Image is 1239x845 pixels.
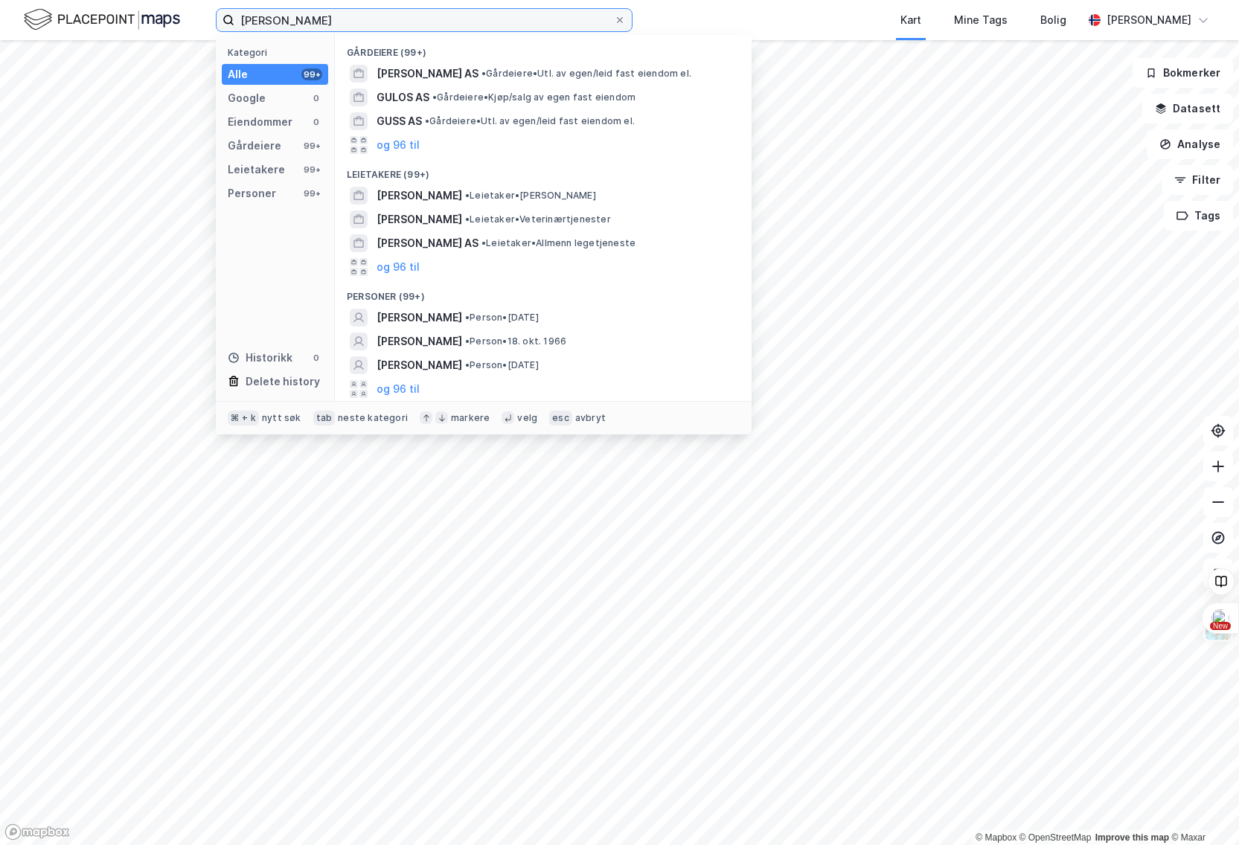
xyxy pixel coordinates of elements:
[377,258,420,276] button: og 96 til
[228,349,292,367] div: Historikk
[24,7,180,33] img: logo.f888ab2527a4732fd821a326f86c7f29.svg
[310,116,322,128] div: 0
[465,359,470,370] span: •
[1147,129,1233,159] button: Analyse
[4,823,70,841] a: Mapbox homepage
[228,137,281,155] div: Gårdeiere
[377,112,422,130] span: GUSS AS
[377,136,420,154] button: og 96 til
[481,237,486,248] span: •
[900,11,921,29] div: Kart
[310,352,322,364] div: 0
[465,335,566,347] span: Person • 18. okt. 1966
[335,279,752,306] div: Personer (99+)
[481,237,635,249] span: Leietaker • Allmenn legetjeneste
[1165,774,1239,845] iframe: Chat Widget
[377,89,429,106] span: GULOS AS
[262,412,301,424] div: nytt søk
[234,9,614,31] input: Søk på adresse, matrikkel, gårdeiere, leietakere eller personer
[432,91,437,103] span: •
[976,832,1017,843] a: Mapbox
[465,312,539,324] span: Person • [DATE]
[228,47,328,58] div: Kategori
[1133,58,1233,88] button: Bokmerker
[465,213,611,225] span: Leietaker • Veterinærtjenester
[377,380,420,398] button: og 96 til
[1165,774,1239,845] div: Kontrollprogram for chat
[465,312,470,323] span: •
[377,211,462,228] span: [PERSON_NAME]
[1107,11,1191,29] div: [PERSON_NAME]
[377,309,462,327] span: [PERSON_NAME]
[432,91,635,103] span: Gårdeiere • Kjøp/salg av egen fast eiendom
[425,115,635,127] span: Gårdeiere • Utl. av egen/leid fast eiendom el.
[481,68,486,79] span: •
[377,65,478,83] span: [PERSON_NAME] AS
[517,412,537,424] div: velg
[301,187,322,199] div: 99+
[228,184,276,202] div: Personer
[228,411,259,425] div: ⌘ + k
[575,412,606,424] div: avbryt
[377,187,462,205] span: [PERSON_NAME]
[1095,832,1169,843] a: Improve this map
[301,68,322,80] div: 99+
[425,115,429,126] span: •
[465,335,470,347] span: •
[377,234,478,252] span: [PERSON_NAME] AS
[301,164,322,176] div: 99+
[954,11,1008,29] div: Mine Tags
[1040,11,1066,29] div: Bolig
[377,356,462,374] span: [PERSON_NAME]
[246,373,320,391] div: Delete history
[451,412,490,424] div: markere
[465,190,596,202] span: Leietaker • [PERSON_NAME]
[228,113,292,131] div: Eiendommer
[310,92,322,104] div: 0
[1142,94,1233,123] button: Datasett
[228,161,285,179] div: Leietakere
[1162,165,1233,195] button: Filter
[549,411,572,425] div: esc
[338,412,408,424] div: neste kategori
[228,89,266,107] div: Google
[228,65,248,83] div: Alle
[465,213,470,225] span: •
[465,359,539,371] span: Person • [DATE]
[465,190,470,201] span: •
[1164,201,1233,231] button: Tags
[1019,832,1092,843] a: OpenStreetMap
[335,157,752,184] div: Leietakere (99+)
[313,411,336,425] div: tab
[335,35,752,62] div: Gårdeiere (99+)
[481,68,691,80] span: Gårdeiere • Utl. av egen/leid fast eiendom el.
[301,140,322,152] div: 99+
[377,332,462,350] span: [PERSON_NAME]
